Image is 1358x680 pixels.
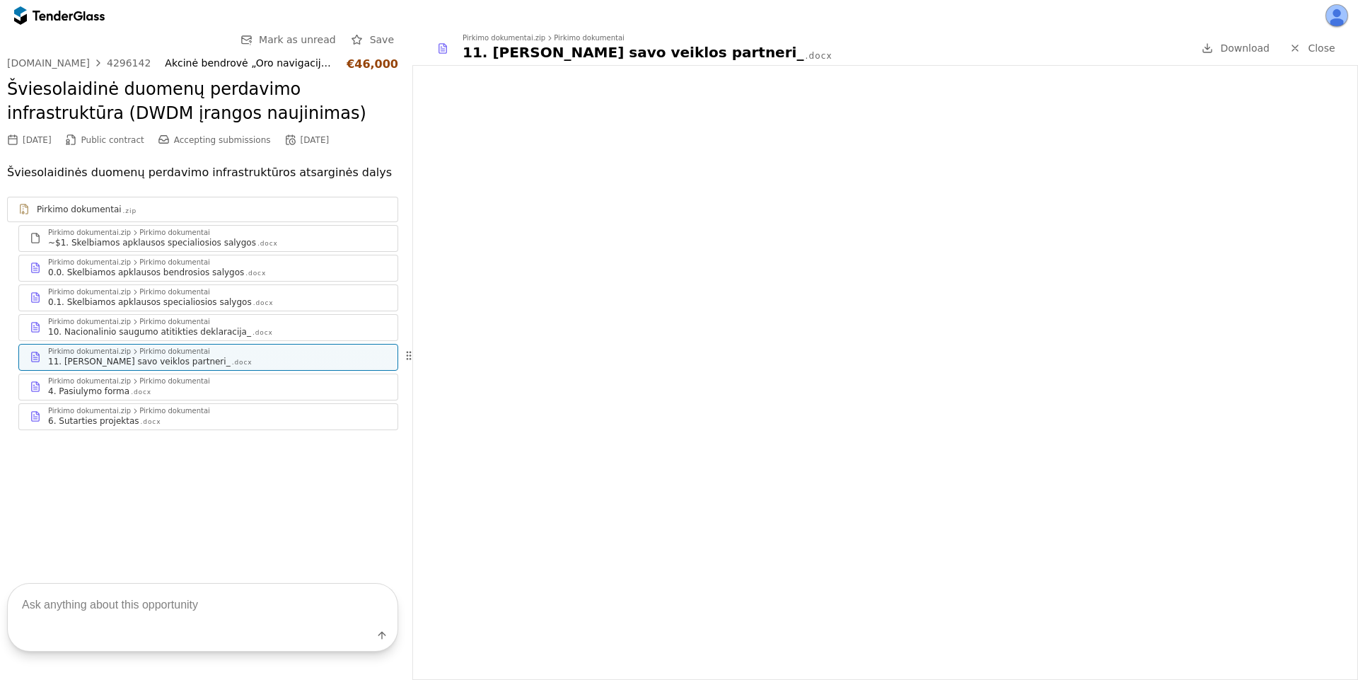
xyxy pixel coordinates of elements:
[48,267,244,278] div: 0.0. Skelbiamos apklausos bendrosios salygos
[7,197,398,222] a: Pirkimo dokumentai.zip
[1197,40,1274,57] a: Download
[18,344,398,371] a: Pirkimo dokumentai.zipPirkimo dokumentai11. [PERSON_NAME] savo veiklos partneri_.docx
[23,135,52,145] div: [DATE]
[139,289,210,296] div: Pirkimo dokumentai
[1281,40,1344,57] a: Close
[48,386,129,397] div: 4. Pasiulymo forma
[18,374,398,400] a: Pirkimo dokumentai.zipPirkimo dokumentai4. Pasiulymo forma.docx
[236,31,340,49] button: Mark as unread
[18,403,398,430] a: Pirkimo dokumentai.zipPirkimo dokumentai6. Sutarties projektas.docx
[174,135,271,145] span: Accepting submissions
[257,239,278,248] div: .docx
[7,163,398,183] p: Šviesolaidinės duomenų perdavimo infrastruktūros atsarginės dalys
[1220,42,1270,54] span: Download
[463,35,545,42] div: Pirkimo dokumentai.zip
[463,42,803,62] div: 11. [PERSON_NAME] savo veiklos partneri_
[48,318,131,325] div: Pirkimo dokumentai.zip
[48,259,131,266] div: Pirkimo dokumentai.zip
[37,204,122,215] div: Pirkimo dokumentai
[347,57,398,71] div: €46,000
[48,296,252,308] div: 0.1. Skelbiamos apklausos specialiosios salygos
[139,318,210,325] div: Pirkimo dokumentai
[48,408,131,415] div: Pirkimo dokumentai.zip
[48,289,131,296] div: Pirkimo dokumentai.zip
[139,348,210,355] div: Pirkimo dokumentai
[48,415,139,427] div: 6. Sutarties projektas
[805,50,832,62] div: .docx
[141,417,161,427] div: .docx
[370,34,394,45] span: Save
[7,58,90,68] div: [DOMAIN_NAME]
[48,348,131,355] div: Pirkimo dokumentai.zip
[48,326,251,338] div: 10. Nacionalinio saugumo atitikties deklaracija_
[81,135,144,145] span: Public contract
[7,57,151,69] a: [DOMAIN_NAME]4296142
[131,388,151,397] div: .docx
[48,378,131,385] div: Pirkimo dokumentai.zip
[123,207,137,216] div: .zip
[48,237,256,248] div: ~$1. Skelbiamos apklausos specialiosios salygos
[165,57,332,69] div: Akcinė bendrovė „Oro navigacija“ (PV)
[301,135,330,145] div: [DATE]
[232,358,253,367] div: .docx
[139,408,210,415] div: Pirkimo dokumentai
[253,299,274,308] div: .docx
[7,78,398,125] h2: Šviesolaidinė duomenų perdavimo infrastruktūra (DWDM įrangos naujinimas)
[18,225,398,252] a: Pirkimo dokumentai.zipPirkimo dokumentai~$1. Skelbiamos apklausos specialiosios salygos.docx
[48,229,131,236] div: Pirkimo dokumentai.zip
[245,269,266,278] div: .docx
[48,356,231,367] div: 11. [PERSON_NAME] savo veiklos partneri_
[253,328,273,338] div: .docx
[18,314,398,341] a: Pirkimo dokumentai.zipPirkimo dokumentai10. Nacionalinio saugumo atitikties deklaracija_.docx
[347,31,398,49] button: Save
[139,259,210,266] div: Pirkimo dokumentai
[18,255,398,282] a: Pirkimo dokumentai.zipPirkimo dokumentai0.0. Skelbiamos apklausos bendrosios salygos.docx
[107,58,151,68] div: 4296142
[259,34,336,45] span: Mark as unread
[139,229,210,236] div: Pirkimo dokumentai
[18,284,398,311] a: Pirkimo dokumentai.zipPirkimo dokumentai0.1. Skelbiamos apklausos specialiosios salygos.docx
[139,378,210,385] div: Pirkimo dokumentai
[1308,42,1335,54] span: Close
[554,35,625,42] div: Pirkimo dokumentai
